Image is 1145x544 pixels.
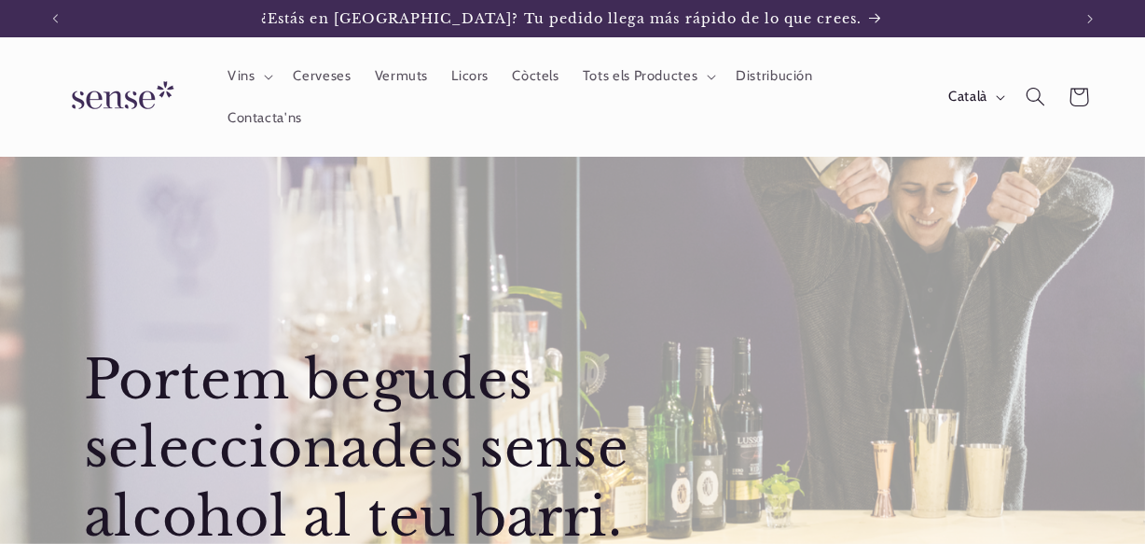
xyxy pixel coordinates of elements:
button: Català [937,78,1014,116]
span: ¿Estás en [GEOGRAPHIC_DATA]? Tu pedido llega más rápido de lo que crees. [261,10,862,27]
span: Tots els Productes [583,67,697,85]
span: Licors [451,67,489,85]
a: Contacta'ns [215,97,313,138]
span: Català [948,87,987,107]
a: Sense [42,63,197,132]
a: Vermuts [363,56,440,97]
summary: Vins [215,56,281,97]
a: Còctels [501,56,572,97]
a: Licors [440,56,501,97]
a: Cerveses [282,56,363,97]
span: Vermuts [375,67,428,85]
summary: Tots els Productes [571,56,724,97]
summary: Cerca [1014,76,1056,119]
span: Còctels [512,67,559,85]
img: Sense [49,70,189,123]
span: Cerveses [293,67,351,85]
a: Distribución [724,56,825,97]
span: Contacta'ns [228,109,302,127]
span: Distribución [736,67,813,85]
span: Vins [228,67,255,85]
